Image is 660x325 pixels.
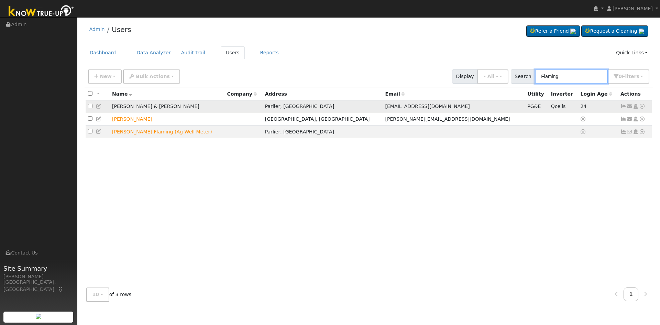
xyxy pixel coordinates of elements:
[263,100,383,113] td: Parlier, [GEOGRAPHIC_DATA]
[551,104,566,109] span: Qcells
[86,288,109,302] button: 10
[607,69,649,84] button: 0Filters
[639,29,644,34] img: retrieve
[123,69,180,84] button: Bulk Actions
[581,129,587,134] a: No login access
[221,46,245,59] a: Users
[611,46,653,59] a: Quick Links
[639,116,645,123] a: Other actions
[570,29,576,34] img: retrieve
[632,129,639,134] a: Login As
[613,6,653,11] span: [PERSON_NAME]
[639,103,645,110] a: Other actions
[227,91,256,97] span: Company name
[3,273,74,280] div: [PERSON_NAME]
[88,69,122,84] button: New
[255,46,284,59] a: Reports
[581,25,648,37] a: Request a Cleaning
[100,74,111,79] span: New
[526,25,580,37] a: Refer a Friend
[3,264,74,273] span: Site Summary
[627,103,633,110] a: jbiffetc@icloud.com
[527,104,541,109] span: PG&E
[263,113,383,126] td: [GEOGRAPHIC_DATA], [GEOGRAPHIC_DATA]
[581,104,587,109] span: 09/21/2025 1:40:14 PM
[110,126,224,138] td: Lead
[112,25,131,34] a: Users
[131,46,176,59] a: Data Analyzer
[527,90,546,98] div: Utility
[86,288,132,302] span: of 3 rows
[511,69,535,84] span: Search
[96,116,102,122] a: Edit User
[176,46,210,59] a: Audit Trail
[36,314,41,319] img: retrieve
[632,116,639,122] a: Login As
[263,126,383,138] td: Parlier, [GEOGRAPHIC_DATA]
[620,129,627,134] a: Not connected
[89,26,105,32] a: Admin
[110,100,224,113] td: [PERSON_NAME] & [PERSON_NAME]
[551,90,576,98] div: Inverter
[265,90,381,98] div: Address
[620,116,627,122] a: Not connected
[627,129,633,134] i: No email address
[385,91,404,97] span: Email
[96,129,102,134] a: Edit User
[639,128,645,136] a: Other actions
[622,74,639,79] span: Filter
[112,91,132,97] span: Name
[620,90,649,98] div: Actions
[620,104,627,109] a: Show Graph
[581,116,587,122] a: No login access
[632,104,639,109] a: Login As
[624,288,639,301] a: 1
[385,104,470,109] span: [EMAIL_ADDRESS][DOMAIN_NAME]
[627,116,633,123] a: randy.flaming1956@gmail.com
[5,4,77,19] img: Know True-Up
[85,46,121,59] a: Dashboard
[452,69,478,84] span: Display
[3,279,74,293] div: [GEOGRAPHIC_DATA], [GEOGRAPHIC_DATA]
[477,69,508,84] button: - All -
[110,113,224,126] td: Lead
[535,69,608,84] input: Search
[636,74,639,79] span: s
[92,292,99,297] span: 10
[96,104,102,109] a: Edit User
[136,74,170,79] span: Bulk Actions
[58,286,64,292] a: Map
[385,116,510,122] span: [PERSON_NAME][EMAIL_ADDRESS][DOMAIN_NAME]
[581,91,612,97] span: Days since last login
